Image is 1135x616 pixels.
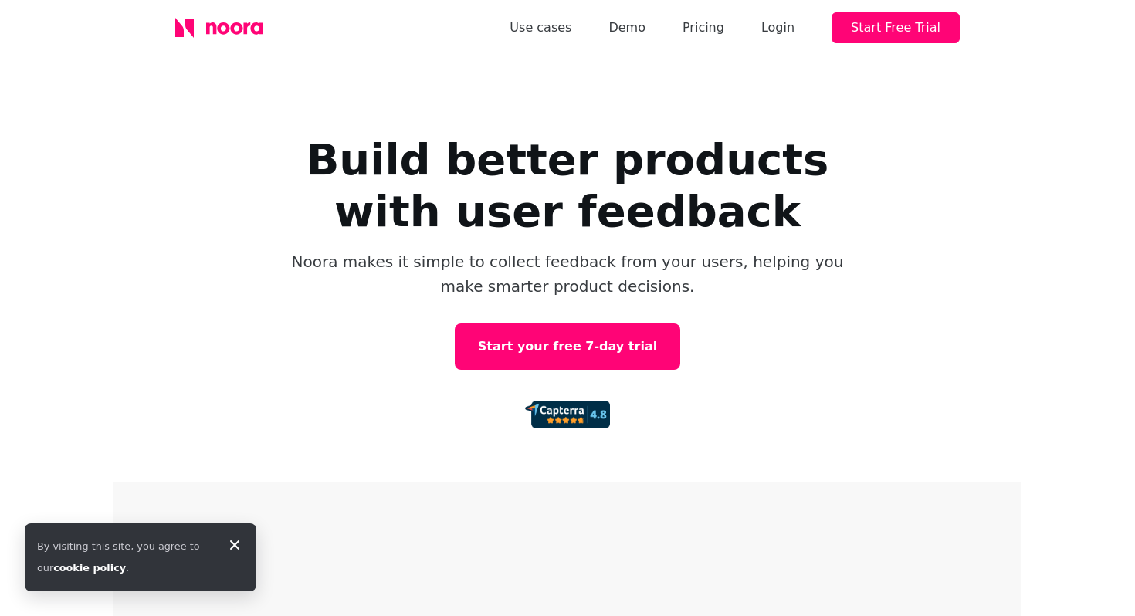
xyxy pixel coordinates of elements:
button: Start Free Trial [832,12,960,43]
a: Use cases [510,17,571,39]
a: Pricing [683,17,724,39]
a: Demo [608,17,645,39]
img: 92d72d4f0927c2c8b0462b8c7b01ca97.png [525,401,610,428]
div: By visiting this site, you agree to our . [37,536,213,579]
p: Noora makes it simple to collect feedback from your users, helping you make smarter product decis... [290,249,845,299]
div: Login [761,17,794,39]
a: cookie policy [53,562,126,574]
a: Start your free 7-day trial [455,323,680,370]
h1: Build better products with user feedback [259,134,876,237]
